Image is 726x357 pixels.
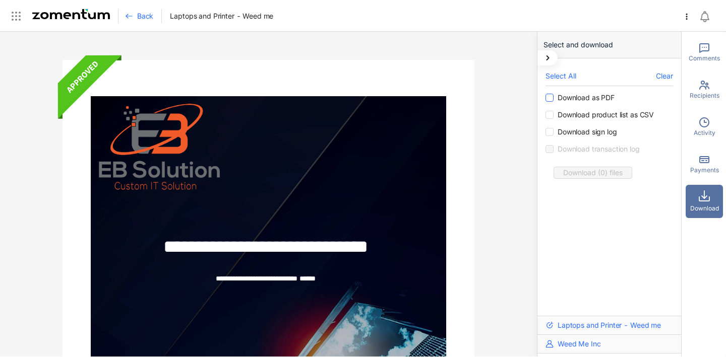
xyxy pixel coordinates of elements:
[554,144,644,154] span: Download transaction log
[170,11,273,21] span: Laptops and Printer - Weed me
[98,104,221,193] img: 50f9b2fb700a4a8e9d94ddaf3f720cde.png
[689,54,720,63] span: Comments
[546,70,576,82] span: Select All
[690,204,719,213] span: Download
[686,185,723,218] div: Download
[554,167,632,179] button: Download (0) files
[690,91,719,100] span: Recipients
[686,110,723,144] div: Activity
[554,110,658,120] span: Download product list as CSV
[686,148,723,181] div: Payments
[699,5,719,28] div: Notifications
[686,73,723,106] div: Recipients
[554,93,619,103] span: Download as PDF
[537,32,681,58] div: Select and download
[558,339,600,349] span: Weed Me Inc
[137,11,153,21] span: Back
[690,166,719,175] span: Payments
[656,70,673,82] span: Clear
[554,127,621,137] span: Download sign log
[694,128,715,137] span: Activity
[558,320,661,330] span: Laptops and Printer - Weed me
[686,36,723,69] div: Comments
[32,9,110,19] img: Zomentum Logo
